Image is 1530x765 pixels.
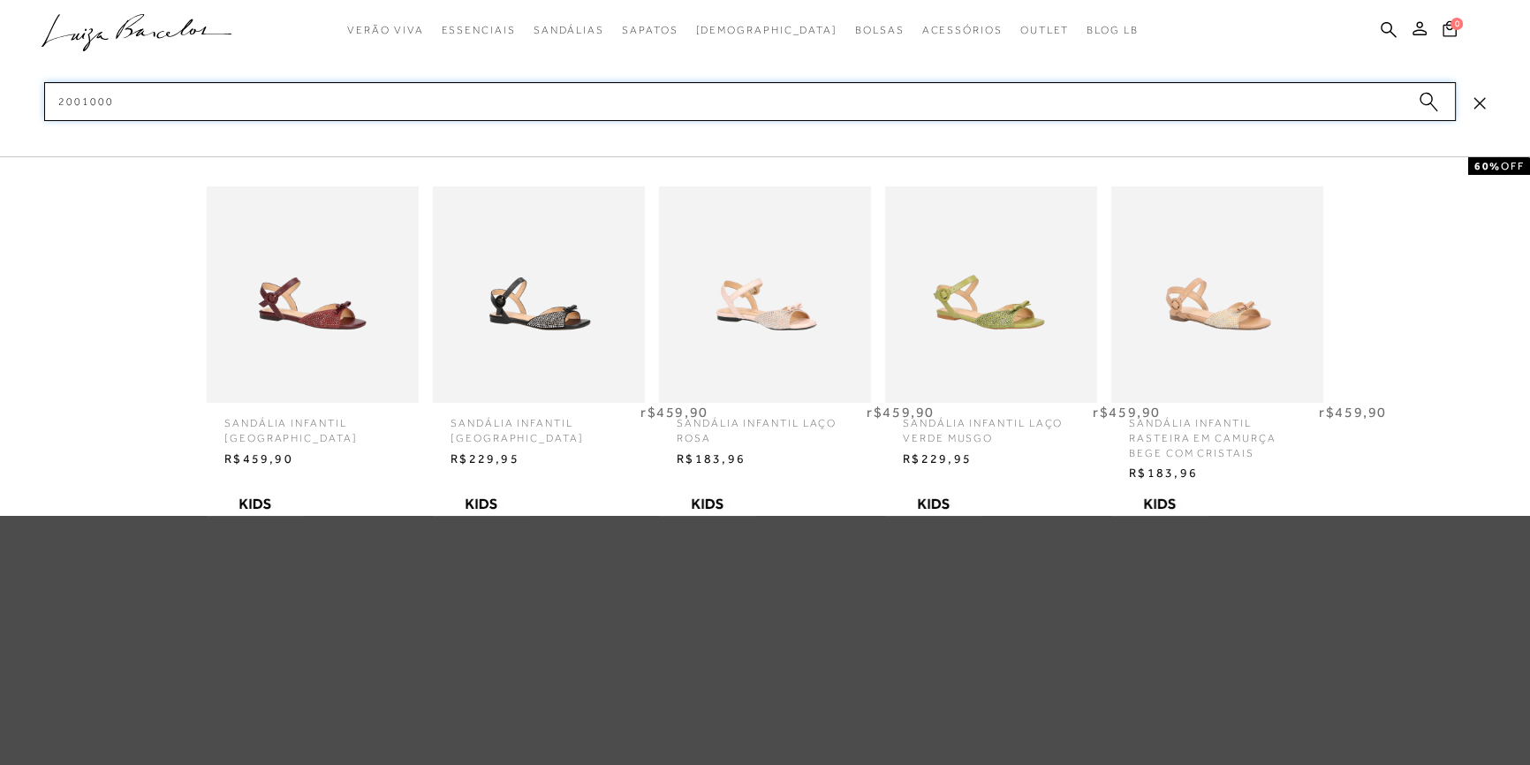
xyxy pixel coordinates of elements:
span: 0 [1450,18,1463,30]
span: R$229,95 [437,446,640,473]
span: Sandálias [534,24,604,36]
span: SANDÁLIA INFANTIL RASTEIRA EM CAMURÇA BEGE COM CRISTAIS [1116,403,1319,460]
span: Sapatos [622,24,678,36]
span: Acessórios [922,24,1003,36]
img: selo_estatico.jpg [885,489,982,516]
img: selo_estatico.jpg [1111,489,1208,516]
input: Buscar. [44,82,1456,121]
span: R$459,90 [211,446,414,473]
a: SANDÁLIA INFANTIL LAÇO ROSA 60%OFF SANDÁLIA INFANTIL LAÇO ROSA R$459,90 R$183,96 [655,186,875,472]
strong: 60% [1473,160,1501,172]
a: categoryNavScreenReaderText [622,14,678,47]
a: SANDÁLIA INFANTIL LAÇO MALBEC SANDÁLIA INFANTIL [GEOGRAPHIC_DATA] R$459,90 [202,186,423,472]
a: categoryNavScreenReaderText [855,14,905,47]
span: BLOG LB [1087,24,1138,36]
span: R$183,96 [663,446,867,473]
a: categoryNavScreenReaderText [347,14,423,47]
a: noSubCategoriesText [695,14,837,47]
a: categoryNavScreenReaderText [534,14,604,47]
button: 0 [1437,19,1462,43]
img: SANDÁLIA INFANTIL LAÇO PRETO [433,155,645,434]
img: selo_estatico.jpg [207,489,304,516]
span: Bolsas [855,24,905,36]
span: Verão Viva [347,24,423,36]
a: categoryNavScreenReaderText [441,14,515,47]
img: SANDÁLIA INFANTIL LAÇO MALBEC [207,155,419,434]
span: Outlet [1020,24,1070,36]
a: SANDÁLIA INFANTIL LAÇO VERDE MUSGO 50%OFF SANDÁLIA INFANTIL LAÇO VERDE MUSGO R$459,90 R$229,95 [881,186,1102,472]
img: selo_estatico.jpg [659,489,756,516]
span: R$229,95 [890,446,1093,473]
a: categoryNavScreenReaderText [922,14,1003,47]
span: OFF [1501,160,1525,172]
a: BLOG LB [1087,14,1138,47]
img: SANDÁLIA INFANTIL LAÇO ROSA [659,155,871,434]
img: SANDÁLIA INFANTIL LAÇO VERDE MUSGO [885,155,1097,434]
span: R$183,96 [1116,460,1319,487]
a: categoryNavScreenReaderText [1020,14,1070,47]
span: SANDÁLIA INFANTIL LAÇO ROSA [663,403,867,446]
span: SANDÁLIA INFANTIL [GEOGRAPHIC_DATA] [437,403,640,446]
a: SANDÁLIA INFANTIL RASTEIRA EM CAMURÇA BEGE COM CRISTAIS 60%OFF SANDÁLIA INFANTIL RASTEIRA EM CAMU... [1107,186,1328,487]
img: SANDÁLIA INFANTIL RASTEIRA EM CAMURÇA BEGE COM CRISTAIS [1111,155,1323,434]
span: SANDÁLIA INFANTIL [GEOGRAPHIC_DATA] [211,403,414,446]
img: selo_estatico.jpg [433,489,530,516]
span: SANDÁLIA INFANTIL LAÇO VERDE MUSGO [890,403,1093,446]
a: SANDÁLIA INFANTIL LAÇO PRETO 50%OFF SANDÁLIA INFANTIL [GEOGRAPHIC_DATA] R$459,90 R$229,95 [428,186,649,472]
span: Essenciais [441,24,515,36]
span: [DEMOGRAPHIC_DATA] [695,24,837,36]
